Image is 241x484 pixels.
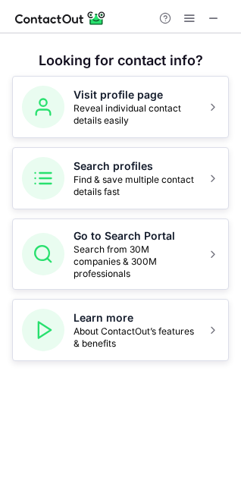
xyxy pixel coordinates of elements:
[74,159,198,174] h5: Search profiles
[74,87,198,102] h5: Visit profile page
[22,309,64,351] img: Learn more
[22,86,64,128] img: Visit profile page
[74,174,198,198] span: Find & save multiple contact details fast
[12,147,229,209] button: Search profilesFind & save multiple contact details fast
[74,325,198,350] span: About ContactOut’s features & benefits
[74,102,198,127] span: Reveal individual contact details easily
[15,9,106,27] img: ContactOut v5.3.10
[12,218,229,290] button: Go to Search PortalSearch from 30M companies & 300M professionals
[74,228,198,244] h5: Go to Search Portal
[12,76,229,138] button: Visit profile pageReveal individual contact details easily
[74,310,198,325] h5: Learn more
[74,244,198,280] span: Search from 30M companies & 300M professionals
[12,299,229,361] button: Learn moreAbout ContactOut’s features & benefits
[22,157,64,200] img: Search profiles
